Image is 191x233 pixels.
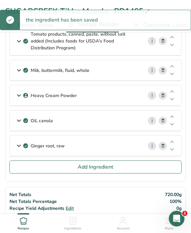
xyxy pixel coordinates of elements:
span: 720.00g [165,191,182,198]
span: 100% [169,198,182,205]
span: Recipes [18,226,29,231]
p: Milk, buttermilk, fluid, whole [31,67,89,74]
a: i [148,92,156,100]
a: Recipes [18,214,29,231]
p: Heavy Cream Powder [31,92,77,99]
span: 1 [182,211,187,216]
span: Menu [165,226,173,231]
div: Heavy Cream Powder i [10,85,181,106]
span: Net Totals Percentage [9,198,57,205]
div: Milk, buttermilk, fluid, whole i [10,60,181,81]
button: Add Ingredient [9,160,182,174]
span: Gross Totals [9,212,36,218]
span: Ingredients [64,226,81,231]
span: 0g [176,205,182,211]
a: i [148,37,156,45]
span: Recipe Yield Adjustments [9,205,64,211]
span: Edit [66,205,74,211]
div: Oil, canola i [10,110,181,131]
a: i [148,66,156,75]
a: i [148,117,156,125]
span: Account [117,226,130,231]
iframe: Intercom live chat [169,211,184,226]
span: 720.00g [165,212,182,218]
span: Net Totals [9,191,31,198]
p: Ginger root, raw [31,142,65,149]
div: Ginger root, raw i [10,136,181,156]
a: Account [117,214,130,231]
div: SUGARCREEK Tikka Masala- RD1405 [5,5,151,17]
a: Ingredients [64,214,81,231]
span: Add Ingredient [78,163,113,171]
a: i [148,142,156,150]
p: Tomato products, canned, paste, without salt added (Includes foods for USDA's Food Distribution P... [31,31,137,51]
div: the ingredient has been saved [20,10,103,30]
div: Tomato products, canned, paste, without salt added (Includes foods for USDA's Food Distribution P... [10,27,181,56]
p: Oil, canola [31,117,53,124]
